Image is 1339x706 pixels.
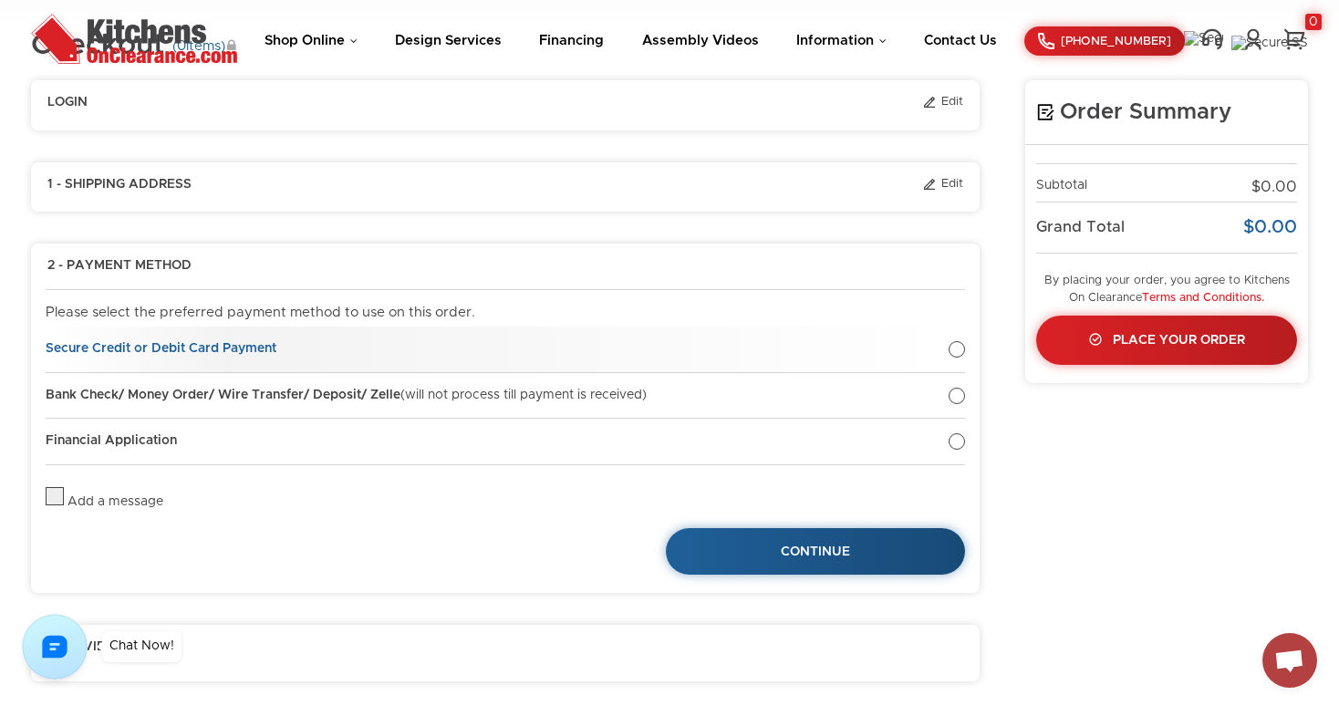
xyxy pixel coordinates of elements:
[1251,180,1297,194] span: $0.00
[47,177,192,193] span: 1 - Shipping Address
[1262,633,1317,688] a: Open chat
[922,95,963,111] a: Edit
[1036,164,1199,202] td: Subtotal
[46,305,965,322] p: Please select the preferred payment method to use on this order.
[265,34,358,47] a: Shop Online
[22,614,88,680] img: Chat with us
[1036,202,1199,254] td: Grand Total
[1281,27,1308,51] a: 0
[642,34,759,47] a: Assembly Videos
[47,258,192,275] span: 2 - Payment Method
[796,34,887,47] a: Information
[922,177,963,193] a: Edit
[1113,334,1245,347] span: Place Your Order
[924,34,997,47] a: Contact Us
[1036,316,1297,365] a: Place Your Order
[46,434,177,447] strong: Financial Application
[1305,14,1322,30] div: 0
[1061,36,1171,47] span: [PHONE_NUMBER]
[47,95,88,111] span: Login
[109,639,174,652] div: Chat Now!
[539,34,604,47] a: Financing
[46,419,965,465] a: Financial Application
[31,14,237,64] img: Kitchens On Clearance
[781,545,850,558] span: Continue
[1036,99,1297,126] h4: Order Summary
[1024,26,1185,56] a: [PHONE_NUMBER]
[46,327,965,373] a: Secure Credit or Debit Card Payment
[1044,275,1290,304] small: By placing your order, you agree to Kitchens On Clearance
[46,342,276,355] strong: Secure Credit or Debit Card Payment
[1142,292,1264,304] a: Terms and Conditions.
[46,389,400,401] strong: Bank Check/ Money Order/ Wire Transfer/ Deposit/ Zelle
[46,373,965,420] a: Bank Check/ Money Order/ Wire Transfer/ Deposit/ Zelle(will not process till payment is received)
[666,528,965,574] a: Continue
[395,34,502,47] a: Design Services
[1243,218,1297,236] span: $0.00
[67,494,163,511] div: Add a message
